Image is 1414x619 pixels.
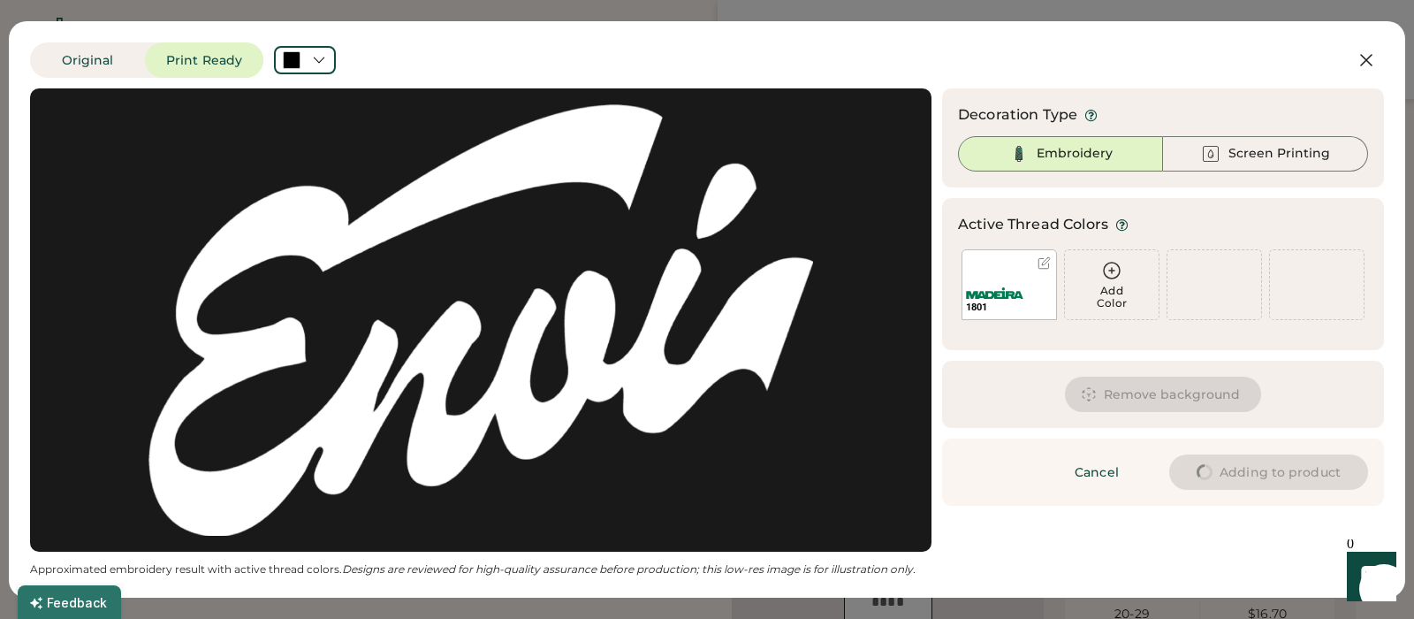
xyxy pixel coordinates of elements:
div: Approximated embroidery result with active thread colors. [30,562,931,577]
div: Screen Printing [1228,145,1330,163]
button: Remove background [1065,377,1262,412]
div: Active Thread Colors [958,214,1108,235]
iframe: Front Chat [1330,539,1406,615]
button: Cancel [1035,455,1159,490]
img: Ink%20-%20Unselected.svg [1200,143,1221,164]
em: Designs are reviewed for high-quality assurance before production; this low-res image is for illu... [342,562,916,576]
div: Add Color [1065,285,1159,309]
button: Original [30,42,145,78]
div: 1801 [966,301,1053,314]
img: Thread%20Selected.svg [1008,143,1030,164]
div: Decoration Type [958,104,1077,126]
button: Adding to product [1169,455,1368,490]
button: Print Ready [145,42,263,78]
div: Embroidery [1037,145,1113,163]
img: Madeira%20Logo.svg [966,287,1023,299]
